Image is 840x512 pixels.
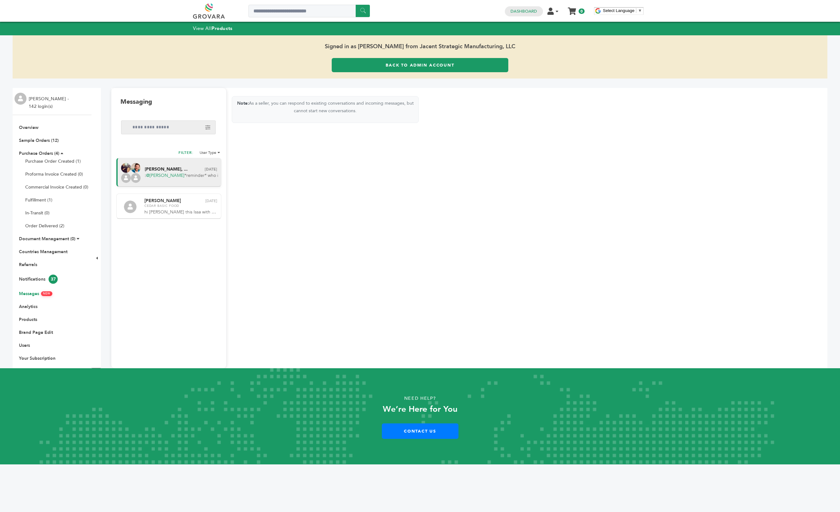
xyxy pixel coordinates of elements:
strong: Note: [237,100,249,106]
a: Purchase Order Created (1) [25,158,81,164]
span: NEW [41,291,52,296]
a: Contact Us [382,423,458,439]
a: Commercial Invoice Created (0) [25,184,88,190]
span: Select Language [603,8,634,13]
h1: Messaging [120,98,152,106]
span: 37 [49,275,58,284]
a: Products [19,317,37,323]
span: [DATE] [205,167,217,171]
strong: Products [212,25,232,32]
p: Need Help? [42,394,798,403]
a: View AllProducts [193,25,233,32]
a: Dashboard [510,9,537,14]
li: User Type [200,150,220,155]
span: [PERSON_NAME], ... [145,167,188,172]
img: profile.png [131,173,141,183]
a: Analytics [19,304,38,310]
a: Brand Page Edit [19,329,53,335]
span: Cedar Basic Food [144,204,217,208]
span: [DATE] [206,199,217,203]
strong: We’re Here for You [383,404,458,415]
a: Order Delivered (2) [25,223,64,229]
input: Search messages [121,120,216,134]
span: [PERSON_NAME] [144,199,181,203]
span: ▼ [638,8,642,13]
a: @[PERSON_NAME] [146,172,184,178]
a: Notifications37 [19,276,58,282]
a: Referrals [19,262,37,268]
a: Purchase Orders (4) [19,150,59,156]
span: 0 [579,9,585,14]
input: Search a product or brand... [248,5,370,17]
a: Countries Management [19,249,67,255]
span: : *reminder* who is the buyer at HEB please [145,172,218,179]
a: In-Transit (0) [25,210,50,216]
img: profile.png [121,173,131,183]
a: Your Subscription [19,355,55,361]
p: As a seller, you can respond to existing conversations and incoming messages, but cannot start ne... [232,100,418,115]
a: Back to Admin Account [332,58,509,72]
span: Signed in as [PERSON_NAME] from Jacent Strategic Manufacturing, LLC [13,35,827,58]
a: Users [19,342,30,348]
img: profile.png [15,93,26,105]
a: Proforma Invoice Created (0) [25,171,83,177]
a: Document Management (0) [19,236,75,242]
a: MessagesNEW [19,291,52,297]
a: Select Language​ [603,8,642,13]
img: profile.png [124,201,137,213]
a: Sample Orders (12) [19,137,59,143]
span: hi [PERSON_NAME] this Issa with cedar markets, I wanted to place an order for pokemon cards but i... [144,209,218,215]
li: [PERSON_NAME] - 142 login(s) [29,95,70,110]
a: Overview [19,125,38,131]
h2: FILTER: [178,150,194,157]
a: My Cart [569,6,576,12]
a: Fulfillment (1) [25,197,52,203]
